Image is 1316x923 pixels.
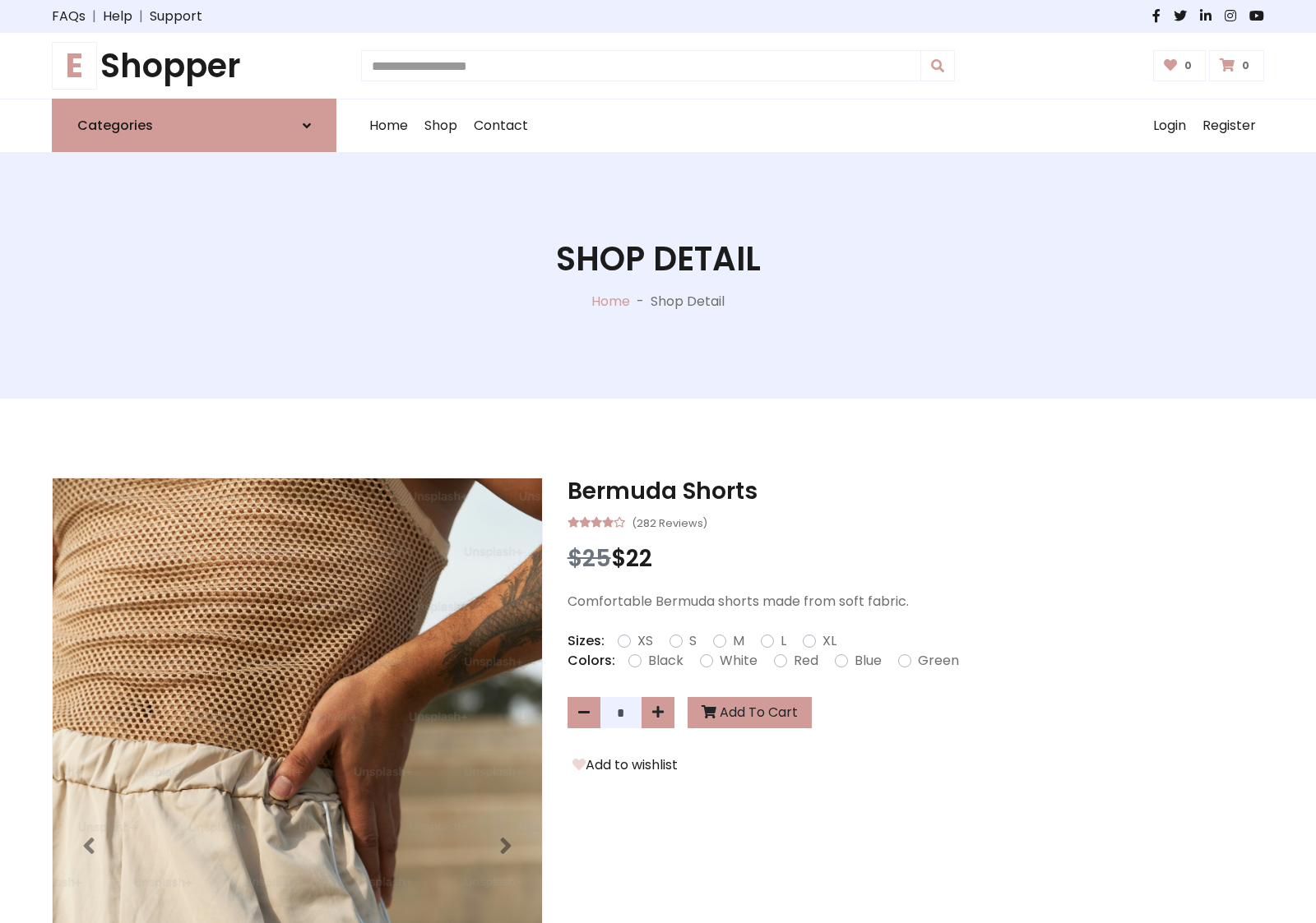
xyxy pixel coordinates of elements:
[568,592,1264,611] p: Comfortable Bermuda shorts made from soft fabric.
[1180,58,1196,73] span: 0
[103,7,132,26] a: Help
[132,7,150,26] span: |
[86,7,103,26] span: |
[361,99,416,152] a: Home
[918,651,959,671] label: Green
[466,99,536,152] a: Contact
[648,651,683,671] label: Black
[1238,58,1253,73] span: 0
[688,697,812,728] button: Add To Cart
[52,7,86,26] a: FAQs
[632,512,707,532] small: (282 Reviews)
[568,545,1264,573] h3: $
[626,542,652,575] span: 22
[651,292,725,312] p: Shop Detail
[52,46,336,85] a: EShopper
[630,292,651,312] p: -
[568,755,683,776] button: Add to wishlist
[416,99,466,152] a: Shop
[689,631,697,651] label: S
[52,46,336,85] h1: Shopper
[52,42,97,90] span: E
[733,631,744,651] label: M
[568,478,1264,505] h3: Bermuda Shorts
[720,651,758,671] label: White
[1209,50,1264,81] a: 0
[1153,50,1207,81] a: 0
[794,651,818,671] label: Red
[556,239,761,279] h1: Shop Detail
[781,631,786,651] label: L
[568,542,611,575] span: $25
[568,651,615,671] p: Colors:
[637,631,653,651] label: XS
[591,292,630,311] a: Home
[52,99,336,152] a: Categories
[822,631,836,651] label: XL
[568,631,605,651] p: Sizes:
[1194,99,1264,152] a: Register
[855,651,882,671] label: Blue
[1145,99,1194,152] a: Login
[150,7,202,26] a: Support
[77,118,153,133] h6: Categories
